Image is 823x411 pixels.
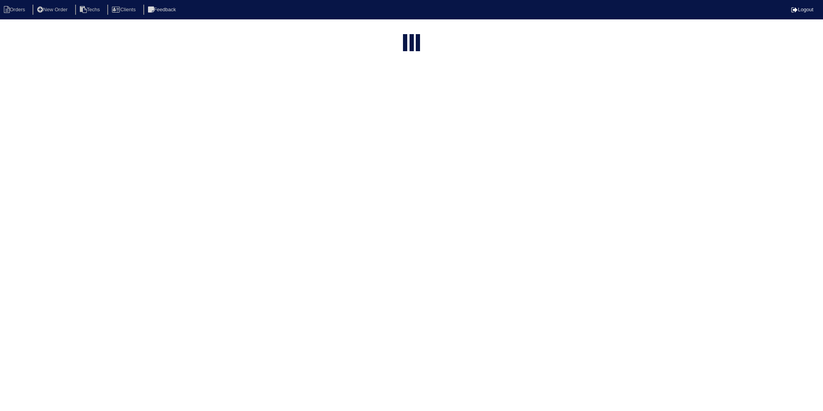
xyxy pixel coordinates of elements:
li: Techs [75,5,106,15]
a: New Order [33,7,74,12]
li: Feedback [143,5,182,15]
div: loading... [410,34,414,53]
a: Logout [791,7,813,12]
a: Clients [107,7,142,12]
li: New Order [33,5,74,15]
li: Clients [107,5,142,15]
a: Techs [75,7,106,12]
